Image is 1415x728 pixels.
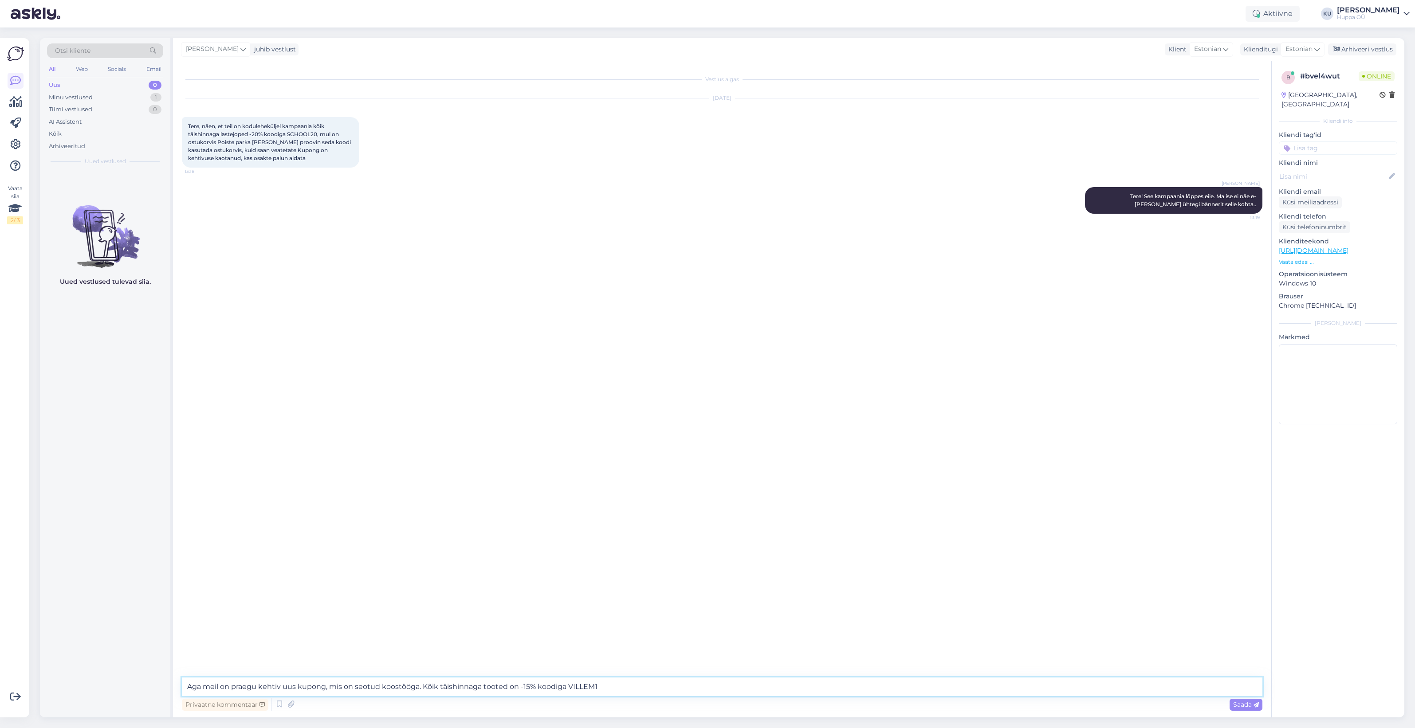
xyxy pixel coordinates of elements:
[150,93,161,102] div: 1
[49,142,85,151] div: Arhiveeritud
[1279,221,1350,233] div: Küsi telefoninumbrit
[1279,292,1397,301] p: Brauser
[60,277,151,286] p: Uued vestlused tulevad siia.
[1359,71,1395,81] span: Online
[49,129,62,138] div: Kõik
[1337,14,1400,21] div: Huppa OÜ
[1279,258,1397,266] p: Vaata edasi ...
[1279,158,1397,168] p: Kliendi nimi
[1130,193,1256,207] span: Tere! See kampaania lõppes eile. Ma ise ei näe e-[PERSON_NAME] ühtegi bännerit selle kohta..
[251,45,296,54] div: juhib vestlust
[1337,7,1400,14] div: [PERSON_NAME]
[185,168,218,175] span: 13:18
[1279,270,1397,279] p: Operatsioonisüsteem
[1279,247,1348,254] a: [URL][DOMAIN_NAME]
[1226,214,1260,221] span: 13:19
[1279,141,1397,155] input: Lisa tag
[1279,319,1397,327] div: [PERSON_NAME]
[49,81,60,90] div: Uus
[1286,74,1290,81] span: b
[1279,237,1397,246] p: Klienditeekond
[1233,701,1259,708] span: Saada
[7,216,23,224] div: 2 / 3
[7,184,23,224] div: Vaata siia
[182,75,1262,83] div: Vestlus algas
[1279,212,1397,221] p: Kliendi telefon
[1246,6,1300,22] div: Aktiivne
[40,189,170,269] img: No chats
[1279,187,1397,196] p: Kliendi email
[1328,43,1396,55] div: Arhiveeri vestlus
[1300,71,1359,82] div: # bvel4wut
[1321,8,1333,20] div: KU
[1194,44,1221,54] span: Estonian
[49,117,82,126] div: AI Assistent
[1165,45,1187,54] div: Klient
[55,46,90,55] span: Otsi kliente
[74,63,90,75] div: Web
[182,699,268,711] div: Privaatne kommentaar
[49,93,93,102] div: Minu vestlused
[182,677,1262,696] textarea: Aga meil on praegu kehtiv uus kupong, mis on seotud koostööga. Kõik täishinnaga tooted on -15% ko...
[188,123,352,161] span: Tere, näen, et teil on koduleheküljel kampaania kõik täishinnaga lastejoped -20% koodiga SCHOOL20...
[1279,301,1397,310] p: Chrome [TECHNICAL_ID]
[106,63,128,75] div: Socials
[85,157,126,165] span: Uued vestlused
[1279,196,1342,208] div: Küsi meiliaadressi
[1281,90,1380,109] div: [GEOGRAPHIC_DATA], [GEOGRAPHIC_DATA]
[1279,333,1397,342] p: Märkmed
[186,44,239,54] span: [PERSON_NAME]
[1240,45,1278,54] div: Klienditugi
[1279,279,1397,288] p: Windows 10
[1279,117,1397,125] div: Kliendi info
[47,63,57,75] div: All
[1337,7,1410,21] a: [PERSON_NAME]Huppa OÜ
[149,105,161,114] div: 0
[7,45,24,62] img: Askly Logo
[1222,180,1260,187] span: [PERSON_NAME]
[49,105,92,114] div: Tiimi vestlused
[145,63,163,75] div: Email
[149,81,161,90] div: 0
[182,94,1262,102] div: [DATE]
[1279,172,1387,181] input: Lisa nimi
[1285,44,1313,54] span: Estonian
[1279,130,1397,140] p: Kliendi tag'id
